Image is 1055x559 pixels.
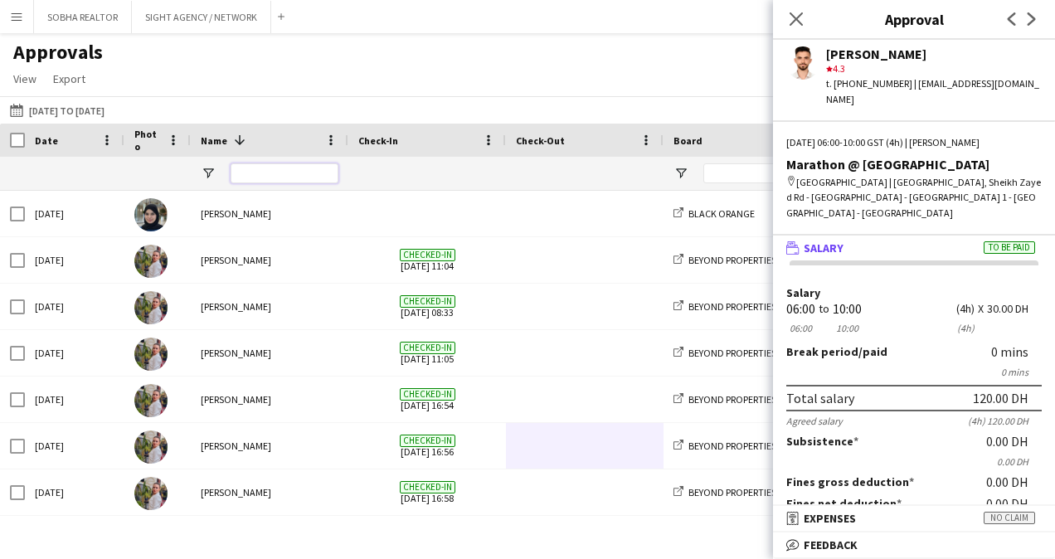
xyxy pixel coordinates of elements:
[400,342,455,354] span: Checked-in
[978,303,984,315] div: X
[191,469,348,515] div: [PERSON_NAME]
[826,46,1042,61] div: [PERSON_NAME]
[25,191,124,236] div: [DATE]
[688,440,820,452] span: BEYOND PROPERTIES/ OMNIYAT
[191,377,348,422] div: [PERSON_NAME]
[134,198,168,231] img: Zahra Jalal
[773,8,1055,30] h3: Approval
[7,68,43,90] a: View
[673,393,820,406] a: BEYOND PROPERTIES/ OMNIYAT
[191,330,348,376] div: [PERSON_NAME]
[804,511,856,526] span: Expenses
[833,303,862,315] div: 10:00
[673,134,703,147] span: Board
[991,344,1042,359] div: 0 mins
[34,1,132,33] button: SOBHA REALTOR
[191,423,348,469] div: [PERSON_NAME]
[986,496,1042,511] div: 0.00 DH
[358,469,496,515] span: [DATE] 16:58
[786,175,1042,221] div: [GEOGRAPHIC_DATA] | [GEOGRAPHIC_DATA], Sheikh Zayed Rd - [GEOGRAPHIC_DATA] - [GEOGRAPHIC_DATA] 1 ...
[134,477,168,510] img: Yulia Morozova
[786,496,902,511] label: Fines net deduction
[688,347,820,359] span: BEYOND PROPERTIES/ OMNIYAT
[956,322,975,334] div: 4h
[400,388,455,401] span: Checked-in
[358,237,496,283] span: [DATE] 11:04
[134,338,168,371] img: Yulia Morozova
[400,295,455,308] span: Checked-in
[804,241,844,255] span: Salary
[35,134,58,147] span: Date
[786,390,854,406] div: Total salary
[786,135,1042,150] div: [DATE] 06:00-10:00 GST (4h) | [PERSON_NAME]
[201,134,227,147] span: Name
[25,330,124,376] div: [DATE]
[956,303,975,315] div: 4h
[134,291,168,324] img: Yulia Morozova
[833,322,862,334] div: 10:00
[25,423,124,469] div: [DATE]
[786,474,914,489] label: Fines gross deduction
[191,284,348,329] div: [PERSON_NAME]
[786,322,815,334] div: 06:00
[703,163,819,183] input: Board Filter Input
[688,207,755,220] span: BLACK ORANGE
[46,68,92,90] a: Export
[987,303,1042,315] div: 30.00 DH
[134,128,161,153] span: Photo
[358,377,496,422] span: [DATE] 16:54
[786,287,1042,299] label: Salary
[786,303,815,315] div: 06:00
[786,344,887,359] label: /paid
[984,512,1035,524] span: No claim
[986,474,1042,489] div: 0.00 DH
[819,303,829,315] div: to
[134,245,168,278] img: Yulia Morozova
[688,393,820,406] span: BEYOND PROPERTIES/ OMNIYAT
[773,506,1055,531] mat-expansion-panel-header: ExpensesNo claim
[25,284,124,329] div: [DATE]
[973,390,1028,406] div: 120.00 DH
[25,237,124,283] div: [DATE]
[786,455,1042,468] div: 0.00 DH
[358,284,496,329] span: [DATE] 08:33
[7,100,108,120] button: [DATE] to [DATE]
[688,486,820,498] span: BEYOND PROPERTIES/ OMNIYAT
[688,254,820,266] span: BEYOND PROPERTIES/ OMNIYAT
[786,434,858,449] label: Subsistence
[826,61,1042,76] div: 4.3
[673,166,688,181] button: Open Filter Menu
[25,377,124,422] div: [DATE]
[25,469,124,515] div: [DATE]
[400,249,455,261] span: Checked-in
[826,76,1042,106] div: t. [PHONE_NUMBER] | [EMAIL_ADDRESS][DOMAIN_NAME]
[984,241,1035,254] span: To be paid
[201,166,216,181] button: Open Filter Menu
[804,537,858,552] span: Feedback
[231,163,338,183] input: Name Filter Input
[786,366,1042,378] div: 0 mins
[986,434,1042,449] div: 0.00 DH
[134,430,168,464] img: Yulia Morozova
[673,300,820,313] a: BEYOND PROPERTIES/ OMNIYAT
[673,254,820,266] a: BEYOND PROPERTIES/ OMNIYAT
[400,481,455,493] span: Checked-in
[673,440,820,452] a: BEYOND PROPERTIES/ OMNIYAT
[688,300,820,313] span: BEYOND PROPERTIES/ OMNIYAT
[13,71,36,86] span: View
[53,71,85,86] span: Export
[516,134,565,147] span: Check-Out
[968,415,1042,427] div: (4h) 120.00 DH
[786,415,843,427] div: Agreed salary
[134,384,168,417] img: Yulia Morozova
[191,191,348,236] div: [PERSON_NAME]
[773,236,1055,260] mat-expansion-panel-header: SalaryTo be paid
[358,423,496,469] span: [DATE] 16:56
[673,486,820,498] a: BEYOND PROPERTIES/ OMNIYAT
[673,207,755,220] a: BLACK ORANGE
[358,330,496,376] span: [DATE] 11:05
[786,157,1042,172] div: Marathon @ [GEOGRAPHIC_DATA]
[786,344,858,359] span: Break period
[400,435,455,447] span: Checked-in
[358,134,398,147] span: Check-In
